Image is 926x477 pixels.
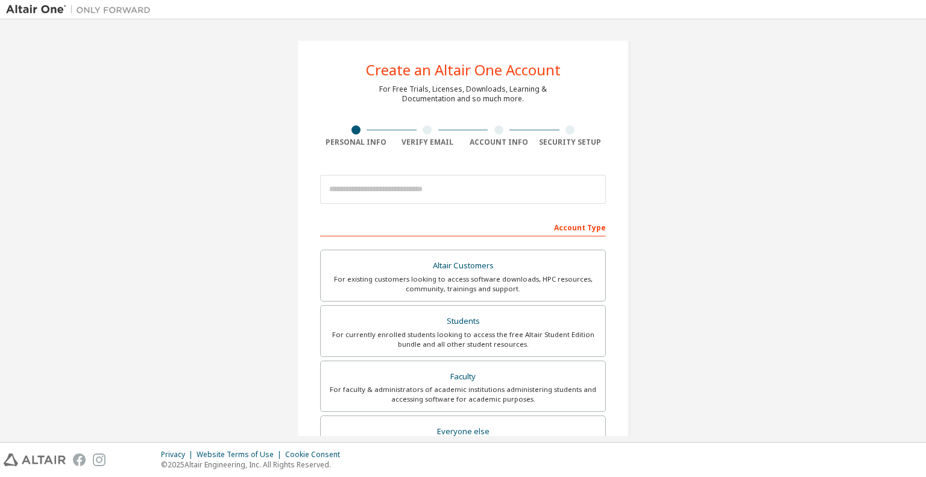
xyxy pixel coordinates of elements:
[328,313,598,330] div: Students
[285,450,347,460] div: Cookie Consent
[535,137,606,147] div: Security Setup
[4,453,66,466] img: altair_logo.svg
[328,274,598,294] div: For existing customers looking to access software downloads, HPC resources, community, trainings ...
[93,453,106,466] img: instagram.svg
[328,385,598,404] div: For faculty & administrators of academic institutions administering students and accessing softwa...
[73,453,86,466] img: facebook.svg
[392,137,464,147] div: Verify Email
[328,330,598,349] div: For currently enrolled students looking to access the free Altair Student Edition bundle and all ...
[328,368,598,385] div: Faculty
[328,257,598,274] div: Altair Customers
[320,137,392,147] div: Personal Info
[197,450,285,460] div: Website Terms of Use
[161,460,347,470] p: © 2025 Altair Engineering, Inc. All Rights Reserved.
[328,423,598,440] div: Everyone else
[366,63,561,77] div: Create an Altair One Account
[320,217,606,236] div: Account Type
[463,137,535,147] div: Account Info
[6,4,157,16] img: Altair One
[161,450,197,460] div: Privacy
[379,84,547,104] div: For Free Trials, Licenses, Downloads, Learning & Documentation and so much more.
